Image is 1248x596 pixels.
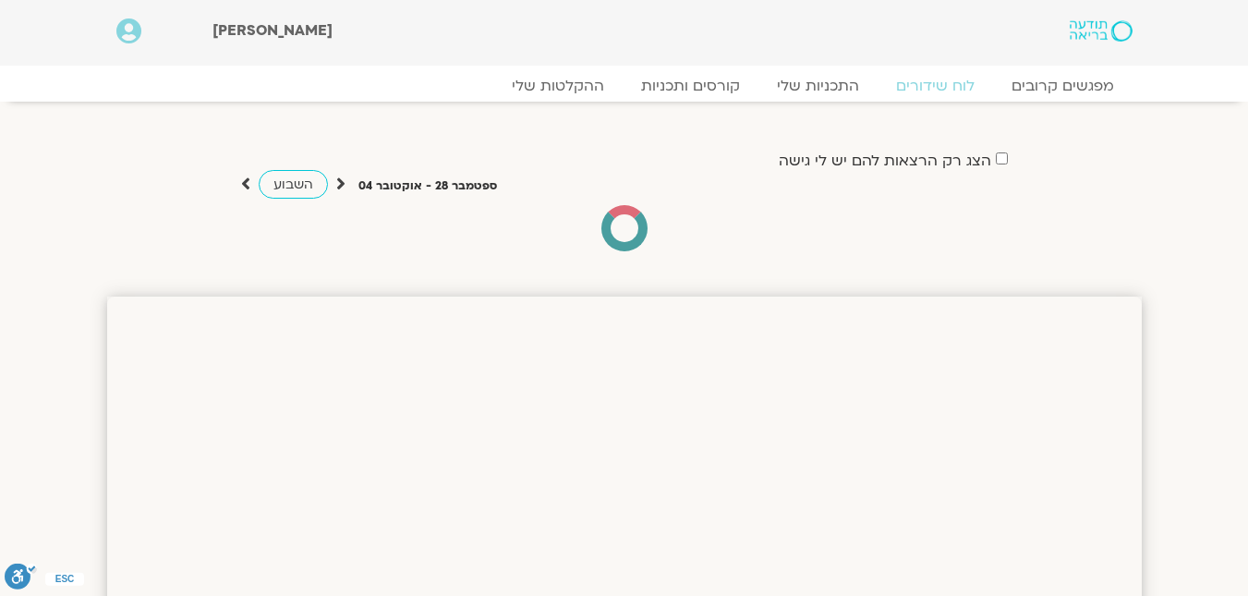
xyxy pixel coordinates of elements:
[259,170,328,199] a: השבוע
[493,77,623,95] a: ההקלטות שלי
[212,20,333,41] span: [PERSON_NAME]
[273,176,313,193] span: השבוע
[758,77,878,95] a: התכניות שלי
[779,152,991,169] label: הצג רק הרצאות להם יש לי גישה
[116,77,1133,95] nav: Menu
[358,176,497,196] p: ספטמבר 28 - אוקטובר 04
[993,77,1133,95] a: מפגשים קרובים
[623,77,758,95] a: קורסים ותכניות
[878,77,993,95] a: לוח שידורים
